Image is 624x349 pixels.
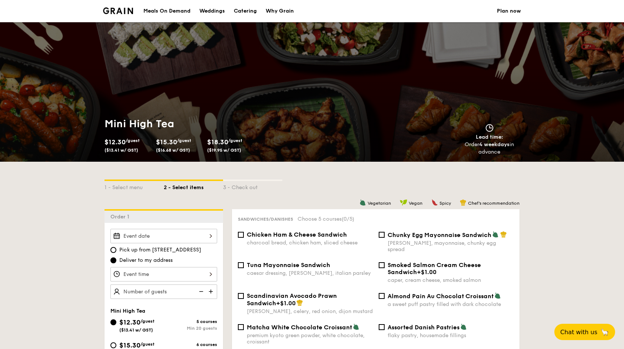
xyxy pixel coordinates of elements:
span: $15.30 [156,138,177,146]
input: Almond Pain Au Chocolat Croissanta sweet puff pastry filled with dark chocolate [379,293,385,299]
span: Sandwiches/Danishes [238,217,293,222]
img: icon-clock.2db775ea.svg [484,124,495,132]
button: Chat with us🦙 [554,324,615,340]
span: Almond Pain Au Chocolat Croissant [388,293,494,300]
div: 5 courses [164,319,217,324]
input: Smoked Salmon Cream Cheese Sandwich+$1.00caper, cream cheese, smoked salmon [379,262,385,268]
h1: Mini High Tea [104,117,309,131]
img: icon-chef-hat.a58ddaea.svg [500,231,507,238]
input: Matcha White Chocolate Croissantpremium kyoto green powder, white chocolate, croissant [238,324,244,330]
img: icon-vegetarian.fe4039eb.svg [494,292,501,299]
img: icon-vegan.f8ff3823.svg [400,199,407,206]
div: 3 - Check out [223,181,282,191]
div: charcoal bread, chicken ham, sliced cheese [247,240,373,246]
span: Choose 5 courses [298,216,354,222]
input: Chicken Ham & Cheese Sandwichcharcoal bread, chicken ham, sliced cheese [238,232,244,238]
input: Scandinavian Avocado Prawn Sandwich+$1.00[PERSON_NAME], celery, red onion, dijon mustard [238,293,244,299]
span: Vegan [409,201,422,206]
span: ($13.41 w/ GST) [119,327,153,333]
span: /guest [140,342,155,347]
div: flaky pastry, housemade fillings [388,332,514,339]
span: ($19.95 w/ GST) [207,148,241,153]
span: Tuna Mayonnaise Sandwich [247,261,330,269]
div: [PERSON_NAME], celery, red onion, dijon mustard [247,308,373,315]
div: a sweet puff pastry filled with dark chocolate [388,301,514,307]
input: Event date [110,229,217,243]
span: Matcha White Chocolate Croissant [247,324,352,331]
span: Chef's recommendation [468,201,520,206]
div: 6 courses [164,342,217,347]
div: 1 - Select menu [104,181,164,191]
img: icon-vegetarian.fe4039eb.svg [460,323,467,330]
img: icon-vegetarian.fe4039eb.svg [492,231,499,238]
input: Event time [110,267,217,281]
span: 🦙 [600,328,609,336]
a: Logotype [103,7,133,14]
input: Chunky Egg Mayonnaise Sandwich[PERSON_NAME], mayonnaise, chunky egg spread [379,232,385,238]
span: Scandinavian Avocado Prawn Sandwich [247,292,337,307]
div: [PERSON_NAME], mayonnaise, chunky egg spread [388,240,514,253]
span: Smoked Salmon Cream Cheese Sandwich [388,261,481,276]
img: icon-vegetarian.fe4039eb.svg [359,199,366,206]
span: Mini High Tea [110,308,145,314]
div: premium kyoto green powder, white chocolate, croissant [247,332,373,345]
span: Lead time: [476,134,503,140]
span: /guest [177,138,191,143]
span: $12.30 [104,138,126,146]
img: icon-add.58712e84.svg [206,284,217,299]
img: icon-chef-hat.a58ddaea.svg [296,299,303,306]
input: $12.30/guest($13.41 w/ GST)5 coursesMin 20 guests [110,319,116,325]
img: icon-spicy.37a8142b.svg [431,199,438,206]
input: Pick up from [STREET_ADDRESS] [110,247,116,253]
div: 2 - Select items [164,181,223,191]
div: Min 20 guests [164,326,217,331]
input: Tuna Mayonnaise Sandwichcaesar dressing, [PERSON_NAME], italian parsley [238,262,244,268]
span: Vegetarian [368,201,391,206]
input: Deliver to my address [110,257,116,263]
img: icon-chef-hat.a58ddaea.svg [460,199,467,206]
span: Spicy [439,201,451,206]
span: (0/5) [342,216,354,222]
span: +$1.00 [417,269,437,276]
span: /guest [228,138,242,143]
span: /guest [126,138,140,143]
span: ($13.41 w/ GST) [104,148,138,153]
input: Assorted Danish Pastriesflaky pastry, housemade fillings [379,324,385,330]
img: Grain [103,7,133,14]
span: Chicken Ham & Cheese Sandwich [247,231,347,238]
span: Pick up from [STREET_ADDRESS] [119,246,201,254]
span: Assorted Danish Pastries [388,324,459,331]
img: icon-reduce.1d2dbef1.svg [195,284,206,299]
span: Deliver to my address [119,257,173,264]
span: Chat with us [560,329,597,336]
span: $18.30 [207,138,228,146]
strong: 4 weekdays [479,141,510,148]
span: +$1.00 [276,300,296,307]
span: /guest [140,319,155,324]
span: Order 1 [110,214,132,220]
span: ($16.68 w/ GST) [156,148,190,153]
span: $12.30 [119,318,140,326]
input: $15.30/guest($16.68 w/ GST)6 coursesMin 15 guests [110,342,116,348]
span: Chunky Egg Mayonnaise Sandwich [388,231,491,238]
div: caesar dressing, [PERSON_NAME], italian parsley [247,270,373,276]
div: caper, cream cheese, smoked salmon [388,277,514,283]
img: icon-vegetarian.fe4039eb.svg [353,323,359,330]
input: Number of guests [110,284,217,299]
div: Order in advance [456,141,522,156]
